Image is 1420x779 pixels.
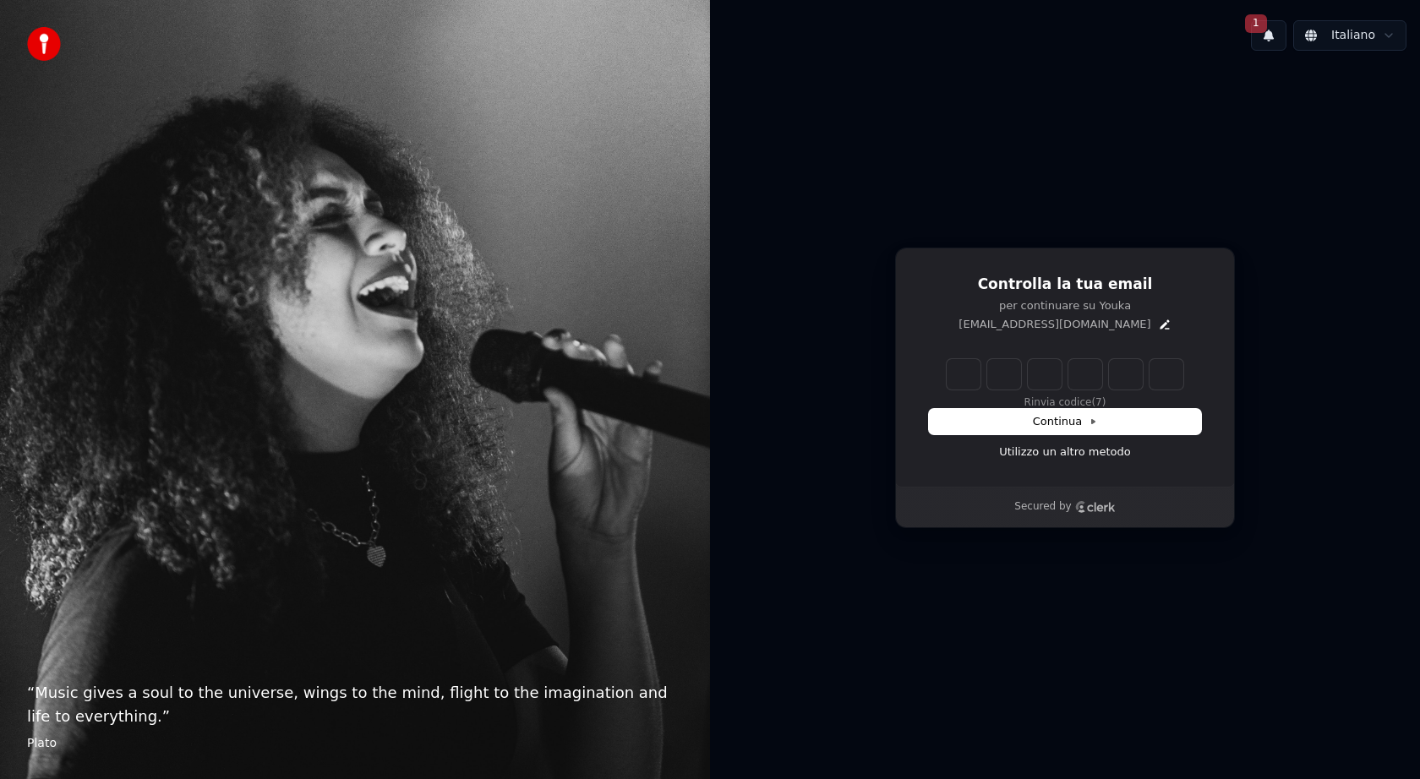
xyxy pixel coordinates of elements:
[1245,14,1267,33] span: 1
[929,275,1201,295] h1: Controlla la tua email
[27,27,61,61] img: youka
[1014,500,1071,514] p: Secured by
[27,735,683,752] footer: Plato
[1075,501,1116,513] a: Clerk logo
[1251,20,1286,51] button: 1
[1033,414,1097,429] span: Continua
[1158,318,1171,331] button: Edit
[929,409,1201,434] button: Continua
[947,359,1183,389] input: Enter verification code
[958,317,1150,332] p: [EMAIL_ADDRESS][DOMAIN_NAME]
[929,298,1201,313] p: per continuare su Youka
[27,681,683,728] p: “ Music gives a soul to the universe, wings to the mind, flight to the imagination and life to ev...
[999,444,1131,460] a: Utilizzo un altro metodo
